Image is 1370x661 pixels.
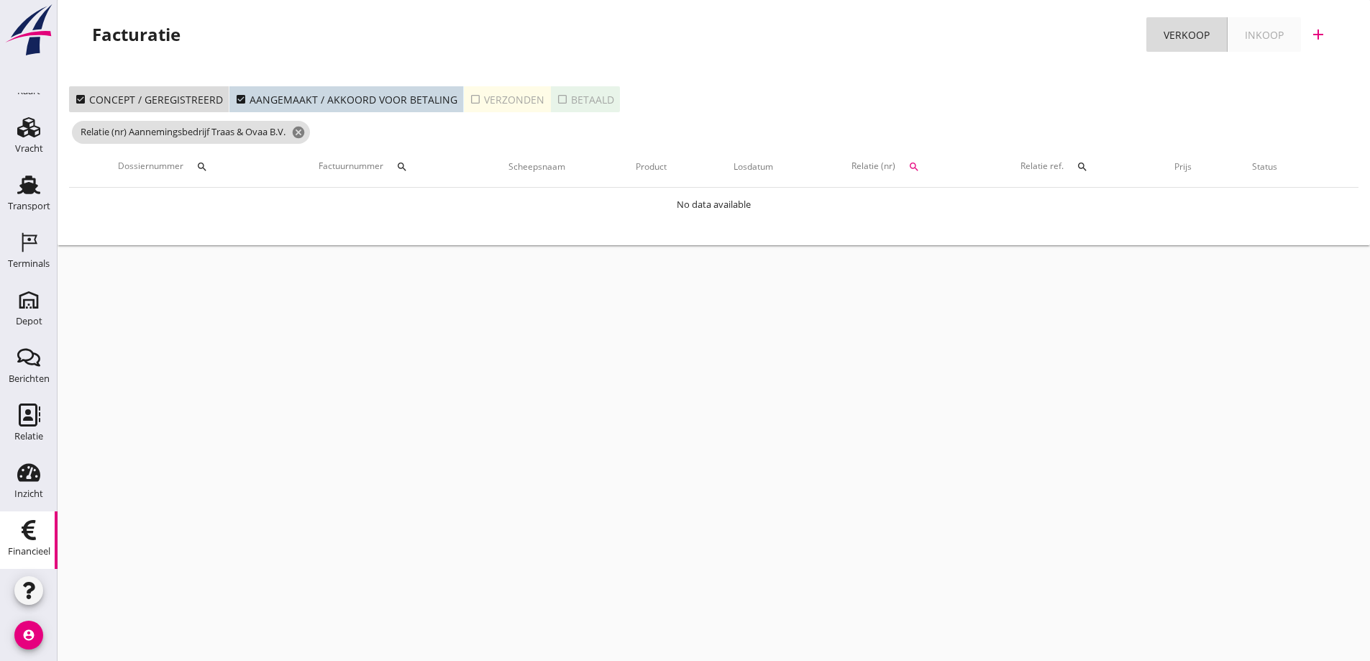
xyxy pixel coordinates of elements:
[908,161,920,173] i: search
[396,161,408,173] i: search
[14,621,43,649] i: account_circle
[270,147,470,187] th: Factuurnummer
[470,147,603,187] th: Scheepsnaam
[557,94,568,105] i: check_box_outline_blank
[1077,161,1088,173] i: search
[69,86,229,112] button: Concept / geregistreerd
[14,489,43,498] div: Inzicht
[1145,147,1220,187] th: Prijs
[1220,147,1307,187] th: Status
[92,23,181,46] div: Facturatie
[8,259,50,268] div: Terminals
[291,125,306,140] i: cancel
[1146,17,1228,52] a: Verkoop
[470,92,544,107] div: Verzonden
[1310,26,1327,43] i: add
[14,432,43,441] div: Relatie
[470,94,481,105] i: check_box_outline_blank
[808,147,977,187] th: Relatie (nr)
[72,121,310,144] span: Relatie (nr) Aannemingsbedrijf Traas & Ovaa B.V.
[8,547,50,556] div: Financieel
[8,201,50,211] div: Transport
[551,86,620,112] button: Betaald
[1245,27,1284,42] div: Inkoop
[1164,27,1210,42] div: Verkoop
[603,147,699,187] th: Product
[15,144,43,153] div: Vracht
[69,147,270,187] th: Dossiernummer
[235,94,247,105] i: check_box
[557,92,614,107] div: Betaald
[1228,17,1301,52] a: Inkoop
[196,161,208,173] i: search
[3,4,55,57] img: logo-small.a267ee39.svg
[235,92,457,107] div: Aangemaakt / akkoord voor betaling
[9,374,50,383] div: Berichten
[75,92,223,107] div: Concept / geregistreerd
[464,86,551,112] button: Verzonden
[699,147,808,187] th: Losdatum
[16,316,42,326] div: Depot
[229,86,464,112] button: Aangemaakt / akkoord voor betaling
[75,94,86,105] i: check_box
[977,147,1145,187] th: Relatie ref.
[69,188,1358,222] td: No data available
